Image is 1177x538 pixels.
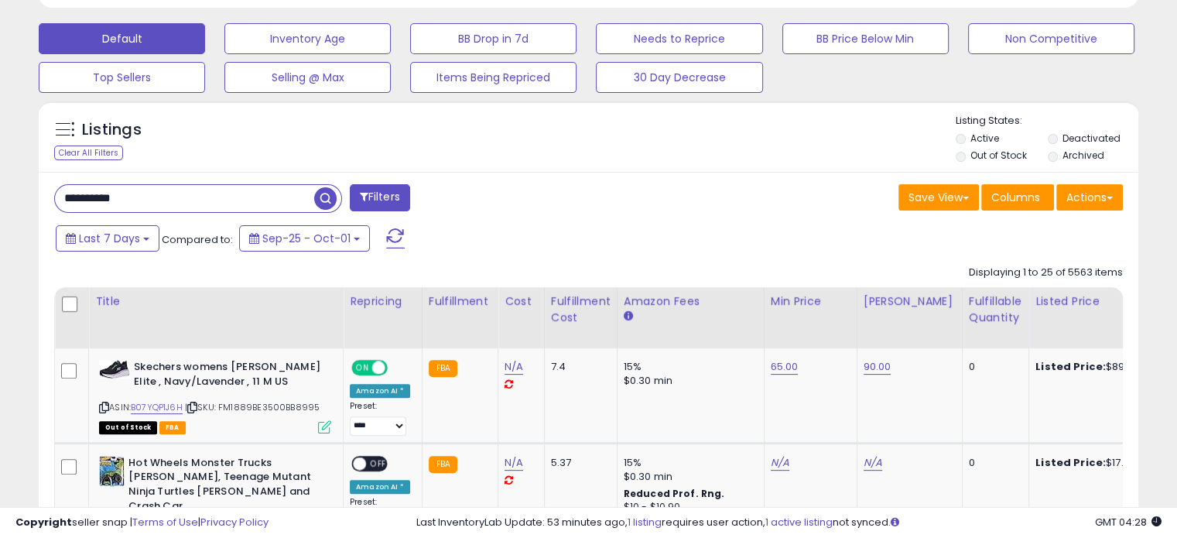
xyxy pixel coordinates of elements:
div: Clear All Filters [54,146,123,160]
button: Top Sellers [39,62,205,93]
button: Items Being Repriced [410,62,577,93]
strong: Copyright [15,515,72,529]
button: Non Competitive [968,23,1134,54]
span: OFF [385,362,410,375]
button: Selling @ Max [224,62,391,93]
label: Deactivated [1062,132,1120,145]
div: $0.30 min [624,374,752,388]
div: 15% [624,456,752,470]
label: Out of Stock [970,149,1027,162]
span: ON [353,362,372,375]
small: FBA [429,360,457,377]
button: BB Drop in 7d [410,23,577,54]
a: Privacy Policy [200,515,269,529]
div: Fulfillment Cost [551,293,611,326]
span: | SKU: FM1889BE3500BB8995 [185,401,320,413]
span: Columns [991,190,1040,205]
p: Listing States: [956,114,1138,129]
span: All listings that are currently out of stock and unavailable for purchase on Amazon [99,421,157,434]
div: Fulfillable Quantity [969,293,1022,326]
button: Save View [898,184,979,211]
div: 5.37 [551,456,605,470]
a: 1 active listing [765,515,833,529]
a: B07YQP1J6H [131,401,183,414]
small: FBA [429,456,457,473]
b: Hot Wheels Monster Trucks [PERSON_NAME], Teenage Mutant Ninja Turtles [PERSON_NAME] and Crash Car [128,456,316,517]
div: $0.30 min [624,470,752,484]
div: Listed Price [1035,293,1169,310]
a: 1 listing [628,515,662,529]
div: [PERSON_NAME] [864,293,956,310]
a: N/A [505,455,523,471]
div: ASIN: [99,360,331,432]
a: Terms of Use [132,515,198,529]
b: Listed Price: [1035,455,1106,470]
button: Default [39,23,205,54]
button: BB Price Below Min [782,23,949,54]
small: Amazon Fees. [624,310,633,324]
div: Last InventoryLab Update: 53 minutes ago, requires user action, not synced. [416,516,1162,530]
div: Cost [505,293,538,310]
div: Title [95,293,337,310]
div: $89.95 [1035,360,1164,374]
button: Actions [1056,184,1123,211]
span: FBA [159,421,186,434]
div: 7.4 [551,360,605,374]
span: Compared to: [162,232,233,247]
div: 0 [969,456,1017,470]
label: Active [970,132,999,145]
a: 90.00 [864,359,891,375]
b: Skechers womens [PERSON_NAME] Elite , Navy/Lavender , 11 M US [134,360,322,392]
div: Displaying 1 to 25 of 5563 items [969,266,1123,280]
span: OFF [366,457,391,470]
button: Last 7 Days [56,225,159,252]
div: Preset: [350,401,410,436]
div: $17.58 [1035,456,1164,470]
div: Min Price [771,293,850,310]
button: Needs to Reprice [596,23,762,54]
div: Amazon AI * [350,480,410,494]
div: Fulfillment [429,293,491,310]
div: Amazon Fees [624,293,758,310]
div: 15% [624,360,752,374]
h5: Listings [82,119,142,141]
div: Repricing [350,293,416,310]
button: Filters [350,184,410,211]
button: Columns [981,184,1054,211]
label: Archived [1062,149,1103,162]
button: Inventory Age [224,23,391,54]
button: 30 Day Decrease [596,62,762,93]
button: Sep-25 - Oct-01 [239,225,370,252]
a: 65.00 [771,359,799,375]
img: 51ww0HYhvYL._SL40_.jpg [99,456,125,487]
div: seller snap | | [15,516,269,530]
b: Reduced Prof. Rng. [624,487,725,500]
span: Last 7 Days [79,231,140,246]
b: Listed Price: [1035,359,1106,374]
div: 0 [969,360,1017,374]
span: Sep-25 - Oct-01 [262,231,351,246]
span: 2025-10-9 04:28 GMT [1095,515,1162,529]
a: N/A [505,359,523,375]
img: 41CD5RmYZCL._SL40_.jpg [99,360,130,379]
a: N/A [771,455,789,471]
div: Amazon AI * [350,384,410,398]
a: N/A [864,455,882,471]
